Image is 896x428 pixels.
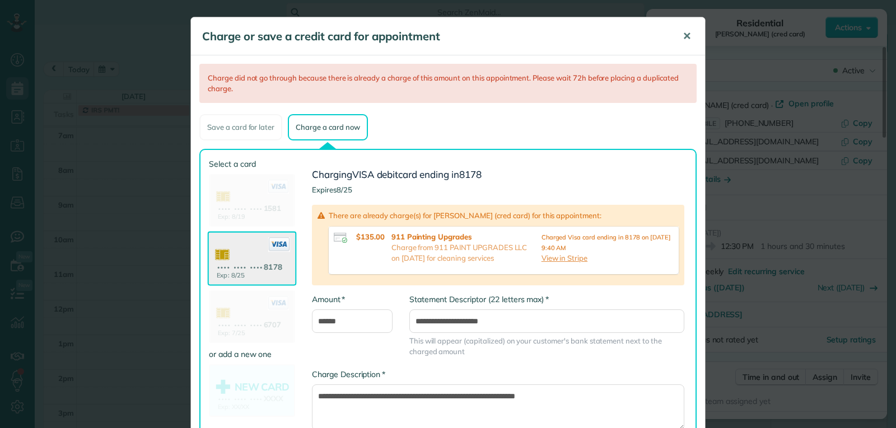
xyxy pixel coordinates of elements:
[683,30,691,43] span: ✕
[202,29,667,44] h5: Charge or save a credit card for appointment
[334,233,347,242] img: icon_credit_card_success-27c2c4fc500a7f1a58a13ef14842cb958d03041fefb464fd2e53c949a5770e83.png
[459,168,482,180] span: 8178
[312,170,684,180] h3: Charging card ending in
[542,253,587,262] a: View in Stripe
[312,369,385,380] label: Charge Description
[312,294,345,305] label: Amount
[377,168,399,180] span: debit
[209,349,295,360] label: or add a new one
[312,186,684,194] h4: Expires
[409,336,684,357] span: This will appear (capitalized) on your customer's bank statement next to the charged amount
[391,232,536,242] strong: 911 Painting Upgrades
[352,168,375,180] span: VISA
[542,233,671,252] small: Charged Visa card ending in 8178 on [DATE] 9:40 AM
[391,242,536,264] p: Charge from 911 PAINT UPGRADES LLC on [DATE] for cleaning services
[199,114,282,140] div: Save a card for later
[312,205,684,285] div: There are already charge(s) for [PERSON_NAME] (cred card) for this appointment:
[199,64,697,103] div: Charge did not go through because there is already a charge of this amount on this appointment. P...
[356,232,385,241] strong: $135.00
[209,158,295,170] label: Select a card
[409,294,549,305] label: Statement Descriptor (22 letters max)
[337,185,352,194] span: 8/25
[288,114,367,140] div: Charge a card now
